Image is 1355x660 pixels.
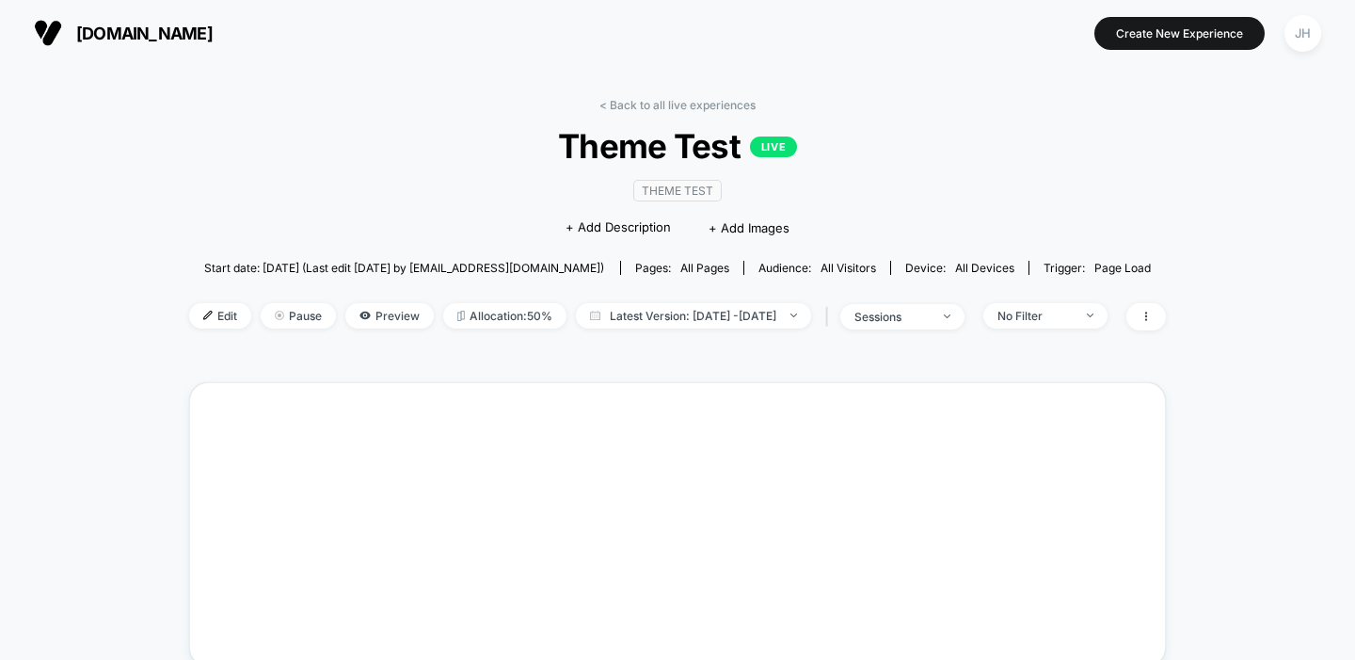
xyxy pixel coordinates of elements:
a: < Back to all live experiences [599,98,756,112]
span: Latest Version: [DATE] - [DATE] [576,303,811,329]
button: JH [1279,14,1327,53]
span: all devices [955,261,1014,275]
button: Create New Experience [1094,17,1265,50]
img: end [790,314,797,317]
img: end [275,311,284,320]
span: [DOMAIN_NAME] [76,24,213,43]
img: rebalance [457,311,465,321]
span: Allocation: 50% [443,303,566,329]
div: JH [1284,15,1321,52]
span: all pages [680,261,729,275]
span: Theme Test [238,126,1117,166]
span: Start date: [DATE] (Last edit [DATE] by [EMAIL_ADDRESS][DOMAIN_NAME]) [204,261,604,275]
img: edit [203,311,213,320]
img: end [944,314,950,318]
img: Visually logo [34,19,62,47]
span: | [821,303,840,330]
span: Preview [345,303,434,329]
p: LIVE [750,137,797,157]
button: [DOMAIN_NAME] [28,18,218,48]
span: Theme Test [633,180,722,201]
span: All Visitors [821,261,876,275]
span: Page Load [1094,261,1151,275]
span: + Add Images [709,220,789,235]
div: No Filter [997,309,1073,323]
span: Pause [261,303,336,329]
div: Trigger: [1044,261,1151,275]
img: calendar [590,311,600,320]
div: Audience: [758,261,876,275]
span: Device: [890,261,1028,275]
img: end [1087,314,1093,317]
div: sessions [854,310,930,324]
span: + Add Description [566,218,671,237]
div: Pages: [635,261,729,275]
span: Edit [189,303,251,329]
